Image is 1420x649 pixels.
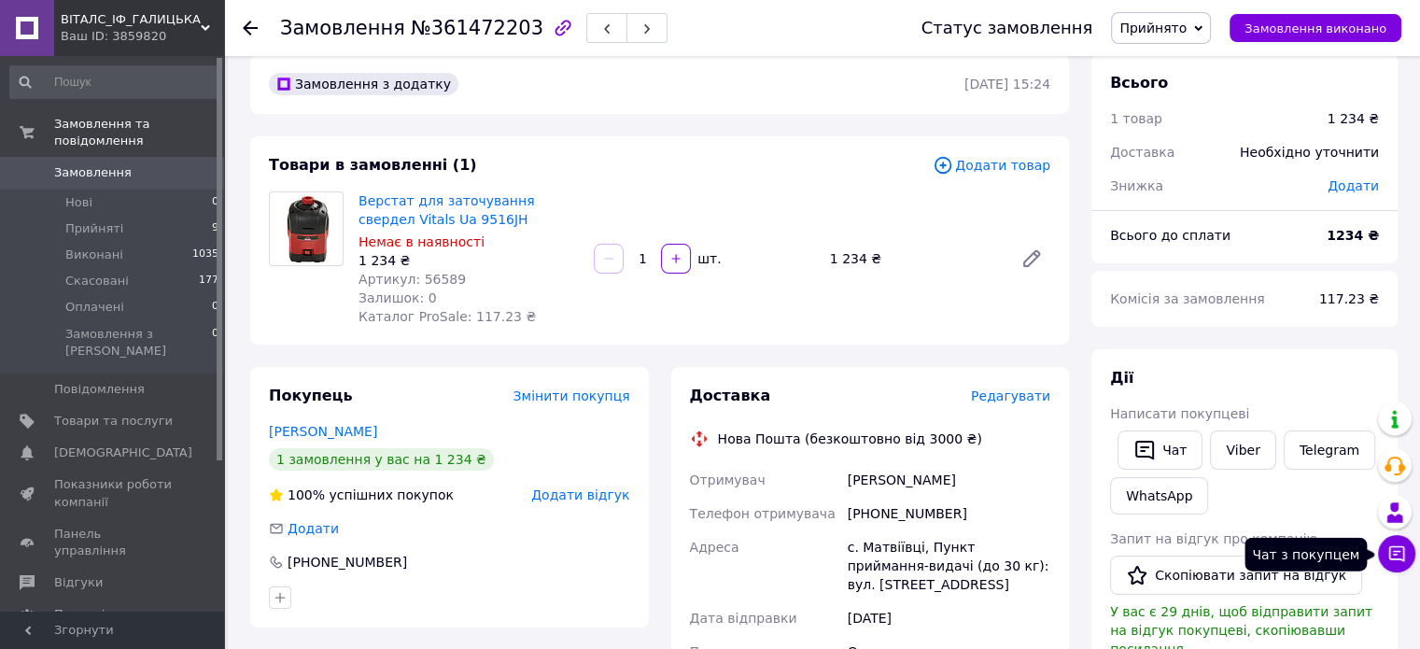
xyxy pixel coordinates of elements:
[921,19,1093,37] div: Статус замовлення
[269,486,454,504] div: успішних покупок
[690,387,771,404] span: Доставка
[1319,291,1379,306] span: 117.23 ₴
[1378,535,1415,572] button: Чат з покупцем
[288,521,339,536] span: Додати
[1230,14,1401,42] button: Замовлення виконано
[61,28,224,45] div: Ваш ID: 3859820
[1244,538,1367,571] div: Чат з покупцем
[9,65,220,99] input: Пошук
[693,249,723,268] div: шт.
[1110,406,1249,421] span: Написати покупцеві
[1013,240,1050,277] a: Редагувати
[212,194,218,211] span: 0
[54,413,173,430] span: Товари та послуги
[54,116,224,149] span: Замовлення та повідомлення
[690,611,797,626] span: Дата відправки
[1110,145,1174,160] span: Доставка
[1327,228,1379,243] b: 1234 ₴
[54,606,105,623] span: Покупці
[359,272,466,287] span: Артикул: 56589
[65,194,92,211] span: Нові
[65,326,212,360] span: Замовлення з [PERSON_NAME]
[65,247,123,263] span: Виконані
[269,73,458,95] div: Замовлення з додатку
[690,473,766,487] span: Отримувач
[288,487,325,502] span: 100%
[212,299,218,316] span: 0
[61,11,201,28] span: ВІТАЛС_ІФ_ГАЛИЦЬКА
[844,601,1054,635] div: [DATE]
[1210,430,1275,470] a: Viber
[1110,369,1133,387] span: Дії
[1110,228,1230,243] span: Всього до сплати
[359,193,535,227] a: Верстат для заточування свердел Vitals Ua 9516JH
[713,430,987,448] div: Нова Пошта (безкоштовно від 3000 ₴)
[199,273,218,289] span: 177
[65,299,124,316] span: Оплачені
[513,388,630,403] span: Змінити покупця
[1328,109,1379,128] div: 1 234 ₴
[54,164,132,181] span: Замовлення
[359,309,536,324] span: Каталог ProSale: 117.23 ₴
[359,234,485,249] span: Немає в наявності
[690,506,836,521] span: Телефон отримувача
[971,388,1050,403] span: Редагувати
[269,156,477,174] span: Товари в замовленні (1)
[531,487,629,502] span: Додати відгук
[54,476,173,510] span: Показники роботи компанії
[359,290,437,305] span: Залишок: 0
[243,19,258,37] div: Повернутися назад
[54,574,103,591] span: Відгуки
[1110,111,1162,126] span: 1 товар
[411,17,543,39] span: №361472203
[269,448,494,471] div: 1 замовлення у вас на 1 234 ₴
[192,247,218,263] span: 1035
[690,540,739,555] span: Адреса
[1229,132,1390,173] div: Необхідно уточнити
[964,77,1050,92] time: [DATE] 15:24
[1244,21,1386,35] span: Замовлення виконано
[1110,556,1362,595] button: Скопіювати запит на відгук
[212,220,218,237] span: 9
[65,220,123,237] span: Прийняті
[1110,531,1317,546] span: Запит на відгук про компанію
[1110,74,1168,92] span: Всього
[844,530,1054,601] div: с. Матвіївці, Пункт приймання-видачі (до 30 кг): вул. [STREET_ADDRESS]
[1119,21,1187,35] span: Прийнято
[1118,430,1202,470] button: Чат
[54,444,192,461] span: [DEMOGRAPHIC_DATA]
[1328,178,1379,193] span: Додати
[822,246,1005,272] div: 1 234 ₴
[280,17,405,39] span: Замовлення
[844,497,1054,530] div: [PHONE_NUMBER]
[212,326,218,360] span: 0
[269,387,353,404] span: Покупець
[1110,477,1208,515] a: WhatsApp
[286,553,409,571] div: [PHONE_NUMBER]
[65,273,129,289] span: Скасовані
[844,463,1054,497] div: [PERSON_NAME]
[359,251,579,270] div: 1 234 ₴
[1284,430,1375,470] a: Telegram
[54,526,173,559] span: Панель управління
[269,424,377,439] a: [PERSON_NAME]
[1110,178,1163,193] span: Знижка
[270,192,343,265] img: Верстат для заточування свердел Vitals Ua 9516JH
[1110,291,1265,306] span: Комісія за замовлення
[54,381,145,398] span: Повідомлення
[933,155,1050,176] span: Додати товар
